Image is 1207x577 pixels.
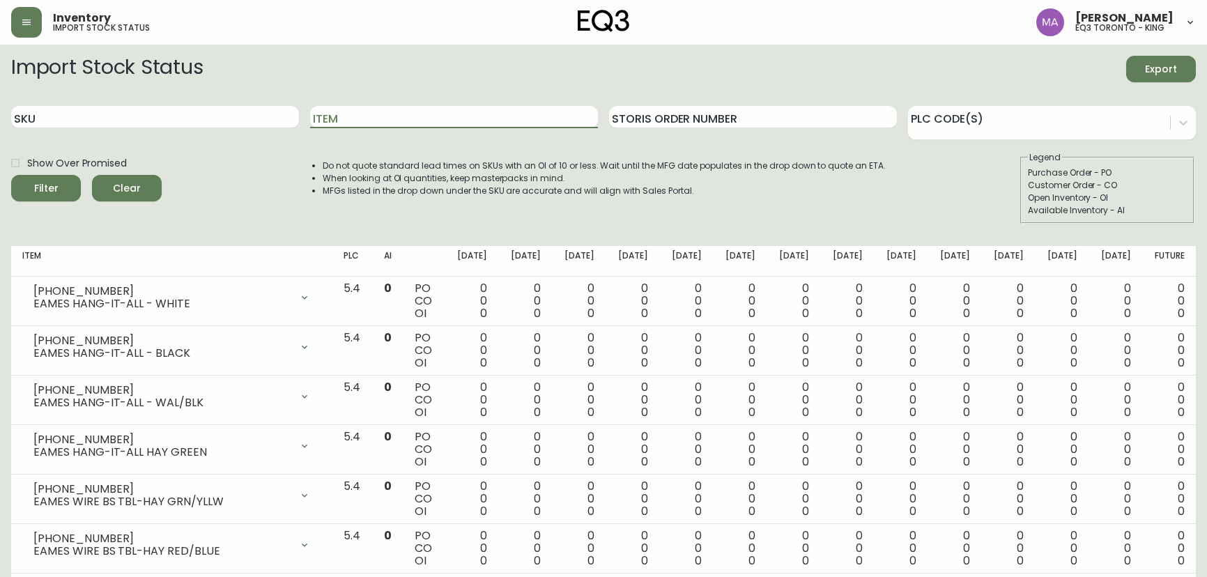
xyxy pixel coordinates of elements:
[1178,355,1185,371] span: 0
[724,332,755,369] div: 0 0
[22,381,321,412] div: [PHONE_NUMBER]EAMES HANG-IT-ALL - WAL/BLK
[992,332,1024,369] div: 0 0
[1046,332,1077,369] div: 0 0
[939,431,970,468] div: 0 0
[1124,553,1131,569] span: 0
[415,355,426,371] span: OI
[641,503,648,519] span: 0
[1036,8,1064,36] img: 4f0989f25cbf85e7eb2537583095d61e
[1100,431,1131,468] div: 0 0
[802,355,809,371] span: 0
[748,503,755,519] span: 0
[1100,282,1131,320] div: 0 0
[480,553,487,569] span: 0
[856,553,863,569] span: 0
[415,503,426,519] span: OI
[332,277,373,326] td: 5.4
[778,381,809,419] div: 0 0
[856,503,863,519] span: 0
[1137,61,1185,78] span: Export
[534,503,541,519] span: 0
[587,355,594,371] span: 0
[641,454,648,470] span: 0
[748,305,755,321] span: 0
[11,56,203,82] h2: Import Stock Status
[909,553,916,569] span: 0
[748,454,755,470] span: 0
[831,332,863,369] div: 0 0
[1100,332,1131,369] div: 0 0
[1070,404,1077,420] span: 0
[534,305,541,321] span: 0
[670,381,702,419] div: 0 0
[641,355,648,371] span: 0
[670,480,702,518] div: 0 0
[33,446,291,459] div: EAMES HANG-IT-ALL HAY GREEN
[1153,530,1185,567] div: 0 0
[415,553,426,569] span: OI
[670,332,702,369] div: 0 0
[1017,503,1024,519] span: 0
[695,305,702,321] span: 0
[33,397,291,409] div: EAMES HANG-IT-ALL - WAL/BLK
[641,305,648,321] span: 0
[856,404,863,420] span: 0
[92,175,162,201] button: Clear
[1046,282,1077,320] div: 0 0
[617,381,648,419] div: 0 0
[939,332,970,369] div: 0 0
[856,305,863,321] span: 0
[332,425,373,475] td: 5.4
[695,454,702,470] span: 0
[802,553,809,569] span: 0
[1153,480,1185,518] div: 0 0
[33,285,291,298] div: [PHONE_NUMBER]
[1070,454,1077,470] span: 0
[323,185,886,197] li: MFGs listed in the drop down under the SKU are accurate and will align with Sales Portal.
[748,553,755,569] span: 0
[831,530,863,567] div: 0 0
[778,480,809,518] div: 0 0
[1124,305,1131,321] span: 0
[1035,246,1089,277] th: [DATE]
[928,246,981,277] th: [DATE]
[578,10,629,32] img: logo
[415,305,426,321] span: OI
[587,404,594,420] span: 0
[670,282,702,320] div: 0 0
[856,355,863,371] span: 0
[1178,305,1185,321] span: 0
[480,503,487,519] span: 0
[1028,204,1187,217] div: Available Inventory - AI
[695,355,702,371] span: 0
[1017,454,1024,470] span: 0
[963,454,970,470] span: 0
[831,381,863,419] div: 0 0
[885,530,916,567] div: 0 0
[695,404,702,420] span: 0
[695,553,702,569] span: 0
[963,355,970,371] span: 0
[1017,355,1024,371] span: 0
[659,246,713,277] th: [DATE]
[384,528,392,544] span: 0
[1153,282,1185,320] div: 0 0
[332,524,373,574] td: 5.4
[534,553,541,569] span: 0
[992,431,1024,468] div: 0 0
[1075,24,1164,32] h5: eq3 toronto - king
[778,530,809,567] div: 0 0
[778,332,809,369] div: 0 0
[724,480,755,518] div: 0 0
[103,180,151,197] span: Clear
[480,305,487,321] span: 0
[563,431,594,468] div: 0 0
[885,480,916,518] div: 0 0
[909,355,916,371] span: 0
[820,246,874,277] th: [DATE]
[33,545,291,557] div: EAMES WIRE BS TBL-HAY RED/BLUE
[11,175,81,201] button: Filter
[33,334,291,347] div: [PHONE_NUMBER]
[480,355,487,371] span: 0
[33,298,291,310] div: EAMES HANG-IT-ALL - WHITE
